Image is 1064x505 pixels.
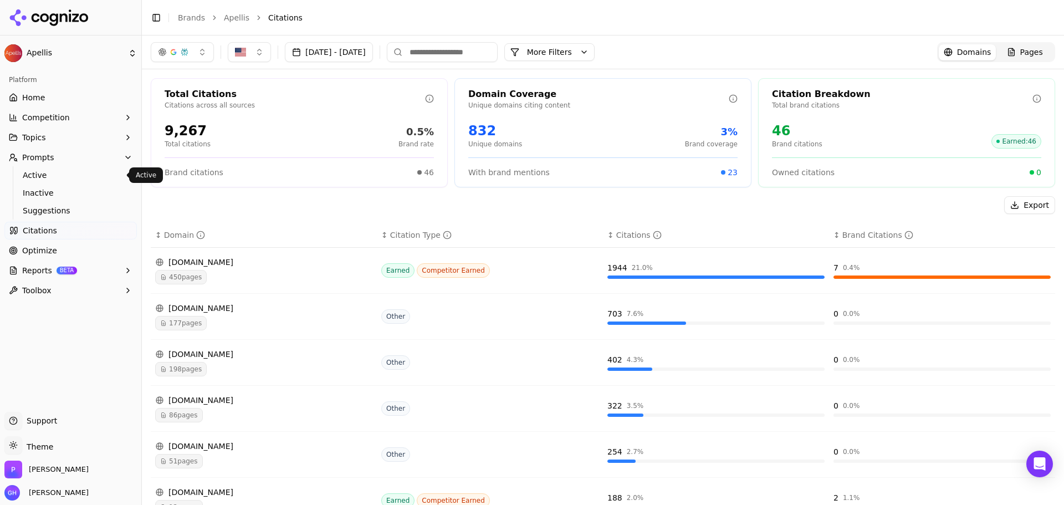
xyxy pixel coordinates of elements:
[603,223,829,248] th: totalCitationCount
[398,140,434,149] p: Brand rate
[22,245,57,256] span: Optimize
[155,349,372,360] div: [DOMAIN_NAME]
[22,92,45,103] span: Home
[833,400,838,411] div: 0
[224,12,249,23] a: Apellis
[772,88,1032,101] div: Citation Breakdown
[468,122,522,140] div: 832
[390,229,452,241] div: Citation Type
[4,485,89,501] button: Open user button
[4,262,137,279] button: ReportsBETA
[632,263,653,272] div: 21.0 %
[842,229,913,241] div: Brand Citations
[607,308,622,319] div: 703
[165,88,425,101] div: Total Citations
[833,262,838,273] div: 7
[627,401,644,410] div: 3.5 %
[504,43,595,61] button: More Filters
[235,47,246,58] img: United States
[833,308,838,319] div: 0
[843,263,860,272] div: 0.4 %
[772,101,1032,110] p: Total brand citations
[833,229,1051,241] div: ↕Brand Citations
[398,124,434,140] div: 0.5%
[607,492,622,503] div: 188
[833,354,838,365] div: 0
[4,242,137,259] a: Optimize
[165,140,211,149] p: Total citations
[4,461,22,478] img: Perrill
[27,48,124,58] span: Apellis
[155,303,372,314] div: [DOMAIN_NAME]
[165,101,425,110] p: Citations across all sources
[24,488,89,498] span: [PERSON_NAME]
[155,316,207,330] span: 177 pages
[685,140,738,149] p: Brand coverage
[4,71,137,89] div: Platform
[4,282,137,299] button: Toolbox
[381,263,415,278] span: Earned
[22,442,53,451] span: Theme
[957,47,991,58] span: Domains
[22,132,46,143] span: Topics
[155,229,372,241] div: ↕Domain
[23,187,119,198] span: Inactive
[164,229,205,241] div: Domain
[22,265,52,276] span: Reports
[4,461,89,478] button: Open organization switcher
[155,487,372,498] div: [DOMAIN_NAME]
[772,122,822,140] div: 46
[4,149,137,166] button: Prompts
[1020,47,1043,58] span: Pages
[381,309,410,324] span: Other
[155,362,207,376] span: 198 pages
[285,42,373,62] button: [DATE] - [DATE]
[843,401,860,410] div: 0.0 %
[4,485,20,501] img: Grace Hallen
[155,270,207,284] span: 450 pages
[833,492,838,503] div: 2
[616,229,662,241] div: Citations
[165,122,211,140] div: 9,267
[22,415,57,426] span: Support
[23,205,119,216] span: Suggestions
[728,167,738,178] span: 23
[381,355,410,370] span: Other
[377,223,603,248] th: citationTypes
[381,447,410,462] span: Other
[843,493,860,502] div: 1.1 %
[843,447,860,456] div: 0.0 %
[607,446,622,457] div: 254
[268,12,303,23] span: Citations
[381,401,410,416] span: Other
[468,101,729,110] p: Unique domains citing content
[22,112,70,123] span: Competition
[178,12,1033,23] nav: breadcrumb
[772,140,822,149] p: Brand citations
[18,167,124,183] a: Active
[627,447,644,456] div: 2.7 %
[627,355,644,364] div: 4.3 %
[165,167,223,178] span: Brand citations
[468,88,729,101] div: Domain Coverage
[136,171,156,180] p: Active
[57,267,77,274] span: BETA
[155,257,372,268] div: [DOMAIN_NAME]
[417,263,490,278] span: Competitor Earned
[23,170,119,181] span: Active
[991,134,1041,149] span: Earned : 46
[18,203,124,218] a: Suggestions
[607,262,627,273] div: 1944
[843,309,860,318] div: 0.0 %
[607,229,825,241] div: ↕Citations
[178,13,205,22] a: Brands
[607,354,622,365] div: 402
[381,229,598,241] div: ↕Citation Type
[468,140,522,149] p: Unique domains
[4,222,137,239] a: Citations
[22,152,54,163] span: Prompts
[1036,167,1041,178] span: 0
[833,446,838,457] div: 0
[4,109,137,126] button: Competition
[155,395,372,406] div: [DOMAIN_NAME]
